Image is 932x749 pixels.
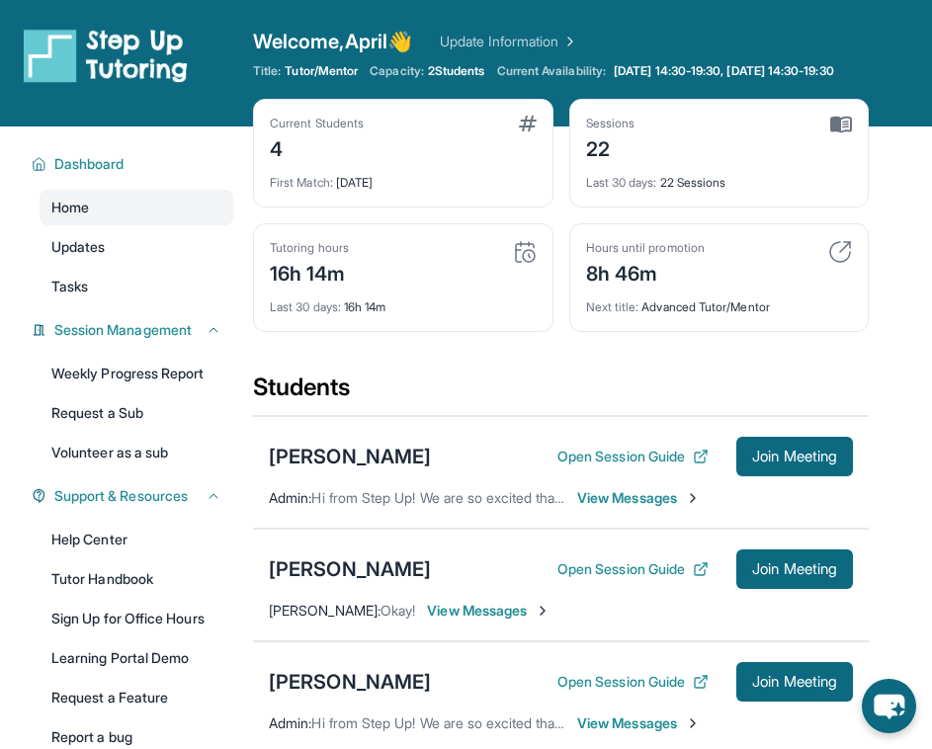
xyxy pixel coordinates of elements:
[24,28,188,83] img: logo
[40,269,233,304] a: Tasks
[46,154,221,174] button: Dashboard
[828,240,852,264] img: card
[46,320,221,340] button: Session Management
[519,116,537,131] img: card
[586,163,853,191] div: 22 Sessions
[736,549,853,589] button: Join Meeting
[40,395,233,431] a: Request a Sub
[610,63,838,79] a: [DATE] 14:30-19:30, [DATE] 14:30-19:30
[736,437,853,476] button: Join Meeting
[269,555,431,583] div: [PERSON_NAME]
[270,288,537,315] div: 16h 14m
[253,63,281,79] span: Title:
[270,256,349,288] div: 16h 14m
[270,240,349,256] div: Tutoring hours
[535,603,551,619] img: Chevron-Right
[752,451,837,462] span: Join Meeting
[270,175,333,190] span: First Match :
[40,640,233,676] a: Learning Portal Demo
[558,32,578,51] img: Chevron Right
[586,131,635,163] div: 22
[40,601,233,636] a: Sign Up for Office Hours
[40,229,233,265] a: Updates
[54,320,192,340] span: Session Management
[586,116,635,131] div: Sessions
[685,715,701,731] img: Chevron-Right
[752,563,837,575] span: Join Meeting
[54,154,125,174] span: Dashboard
[577,713,701,733] span: View Messages
[269,668,431,696] div: [PERSON_NAME]
[862,679,916,733] button: chat-button
[381,602,415,619] span: Okay!
[557,447,709,466] button: Open Session Guide
[614,63,834,79] span: [DATE] 14:30-19:30, [DATE] 14:30-19:30
[270,116,364,131] div: Current Students
[269,602,381,619] span: [PERSON_NAME] :
[830,116,852,133] img: card
[253,372,869,415] div: Students
[269,489,311,506] span: Admin :
[269,443,431,470] div: [PERSON_NAME]
[440,32,578,51] a: Update Information
[285,63,358,79] span: Tutor/Mentor
[586,240,705,256] div: Hours until promotion
[253,28,412,55] span: Welcome, April 👋
[270,299,341,314] span: Last 30 days :
[497,63,606,79] span: Current Availability:
[46,486,221,506] button: Support & Resources
[586,175,657,190] span: Last 30 days :
[51,237,106,257] span: Updates
[270,163,537,191] div: [DATE]
[40,522,233,557] a: Help Center
[513,240,537,264] img: card
[51,277,88,296] span: Tasks
[586,256,705,288] div: 8h 46m
[40,680,233,715] a: Request a Feature
[586,288,853,315] div: Advanced Tutor/Mentor
[428,63,485,79] span: 2 Students
[54,486,188,506] span: Support & Resources
[685,490,701,506] img: Chevron-Right
[577,488,701,508] span: View Messages
[427,601,551,621] span: View Messages
[557,672,709,692] button: Open Session Guide
[269,714,311,731] span: Admin :
[752,676,837,688] span: Join Meeting
[586,299,639,314] span: Next title :
[270,131,364,163] div: 4
[40,190,233,225] a: Home
[557,559,709,579] button: Open Session Guide
[370,63,424,79] span: Capacity:
[51,198,89,217] span: Home
[40,435,233,470] a: Volunteer as a sub
[40,356,233,391] a: Weekly Progress Report
[40,561,233,597] a: Tutor Handbook
[736,662,853,702] button: Join Meeting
